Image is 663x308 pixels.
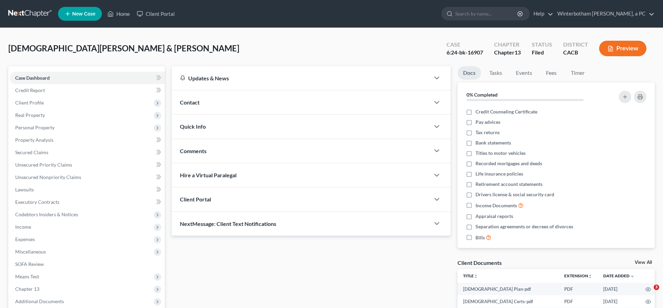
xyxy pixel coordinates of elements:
span: Executory Contracts [15,199,59,205]
span: Recorded mortgages and deeds [475,160,542,167]
span: Credit Counseling Certificate [475,108,537,115]
a: Docs [458,66,481,80]
span: Bank statements [475,139,511,146]
span: New Case [72,11,95,17]
a: Secured Claims [10,146,165,159]
td: [DEMOGRAPHIC_DATA] Plan-pdf [458,283,559,295]
span: Credit Report [15,87,45,93]
a: Events [510,66,538,80]
strong: 0% Completed [467,92,498,98]
a: Unsecured Nonpriority Claims [10,171,165,183]
i: unfold_more [588,274,592,278]
a: Winterbotham [PERSON_NAME], a PC [554,8,654,20]
span: Client Portal [180,196,211,202]
span: Client Profile [15,100,44,106]
span: 13 [515,49,521,56]
span: Codebtors Insiders & Notices [15,211,78,217]
td: PDF [559,283,598,295]
td: [DEMOGRAPHIC_DATA] Certs-pdf [458,295,559,308]
span: Secured Claims [15,149,48,155]
span: Unsecured Priority Claims [15,162,72,168]
input: Search by name... [455,7,518,20]
a: Home [104,8,133,20]
span: Hire a Virtual Paralegal [180,172,237,178]
span: Life insurance policies [475,170,523,177]
span: Chapter 13 [15,286,39,292]
a: Titleunfold_more [463,273,478,278]
span: Drivers license & social security card [475,191,554,198]
i: unfold_more [474,274,478,278]
span: Retirement account statements [475,181,542,188]
div: District [563,41,588,49]
div: Client Documents [458,259,502,266]
span: Income Documents [475,202,517,209]
a: Executory Contracts [10,196,165,208]
div: Chapter [494,41,521,49]
span: SOFA Review [15,261,44,267]
span: Income [15,224,31,230]
td: [DATE] [598,283,640,295]
a: Tasks [484,66,508,80]
a: Client Portal [133,8,178,20]
span: Bills [475,234,485,241]
a: Date Added expand_more [603,273,634,278]
div: Case [446,41,483,49]
a: Unsecured Priority Claims [10,159,165,171]
a: Extensionunfold_more [564,273,592,278]
span: [DEMOGRAPHIC_DATA][PERSON_NAME] & [PERSON_NAME] [8,43,239,53]
span: Real Property [15,112,45,118]
a: View All [635,260,652,265]
a: Case Dashboard [10,72,165,84]
span: 3 [654,285,659,290]
span: Quick Info [180,123,206,130]
span: Means Test [15,274,39,279]
span: NextMessage: Client Text Notifications [180,220,276,227]
td: PDF [559,295,598,308]
span: Additional Documents [15,298,64,304]
a: Property Analysis [10,134,165,146]
span: Tax returns [475,129,500,136]
div: Updates & News [180,74,422,82]
span: Unsecured Nonpriority Claims [15,174,81,180]
iframe: Intercom live chat [640,285,656,301]
span: Contact [180,99,200,106]
div: CACB [563,49,588,57]
div: Status [532,41,552,49]
span: Case Dashboard [15,75,50,81]
span: Comments [180,148,206,154]
a: Help [530,8,553,20]
i: expand_more [630,274,634,278]
div: 6:24-bk-16907 [446,49,483,57]
span: Property Analysis [15,137,54,143]
span: Personal Property [15,125,55,130]
span: Expenses [15,236,35,242]
div: Filed [532,49,552,57]
a: Fees [540,66,563,80]
span: Appraisal reports [475,213,513,220]
span: Pay advices [475,119,500,126]
span: Separation agreements or decrees of divorces [475,223,573,230]
span: Miscellaneous [15,249,46,255]
button: Preview [599,41,646,56]
a: Timer [565,66,590,80]
div: Chapter [494,49,521,57]
a: SOFA Review [10,258,165,270]
td: [DATE] [598,295,640,308]
span: Titles to motor vehicles [475,150,526,157]
span: Lawsuits [15,187,34,192]
a: Lawsuits [10,183,165,196]
a: Credit Report [10,84,165,97]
